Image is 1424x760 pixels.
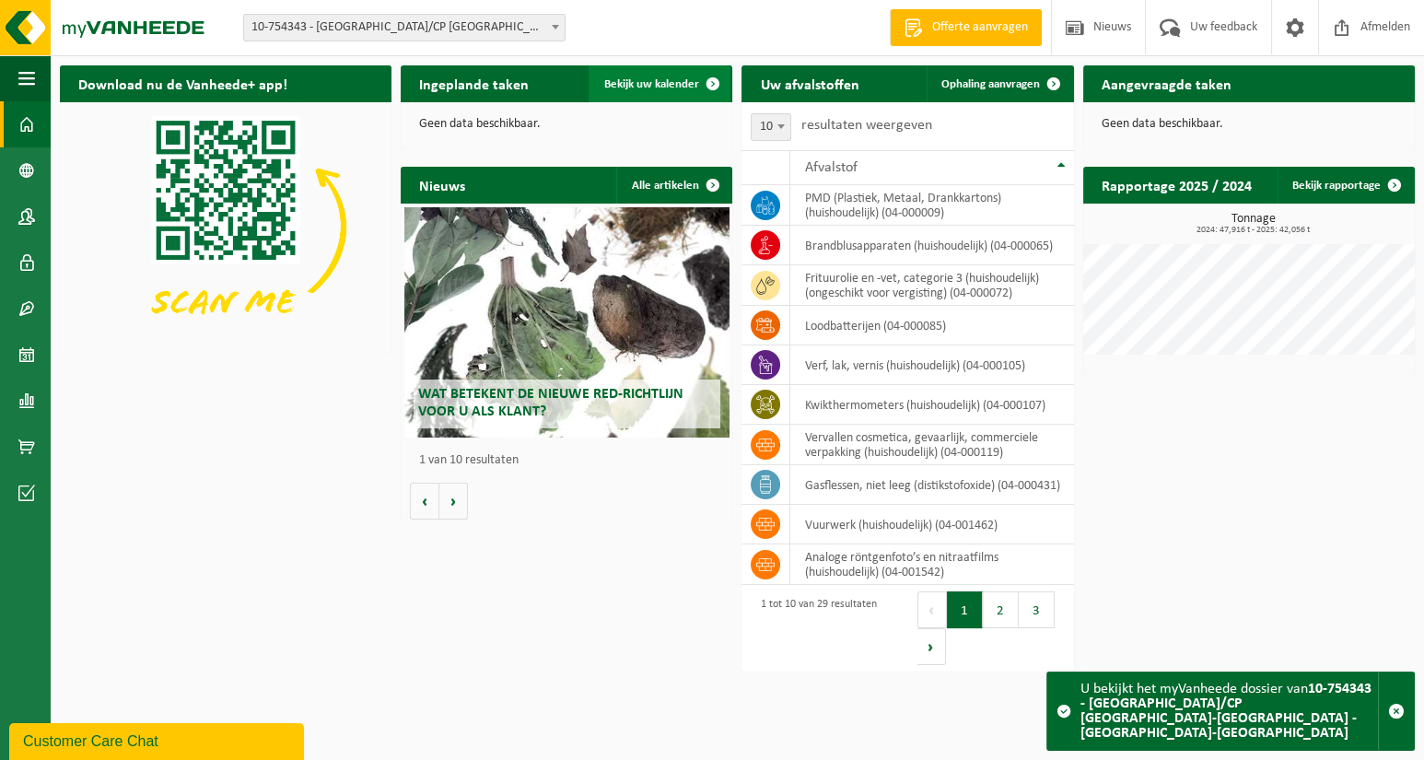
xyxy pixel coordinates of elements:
span: 10-754343 - MIWA/CP NIEUWKERKEN-WAAS - NIEUWKERKEN-WAAS [243,14,566,41]
span: Ophaling aanvragen [941,78,1040,90]
span: 10 [752,114,790,140]
div: U bekijkt het myVanheede dossier van [1080,672,1378,750]
td: brandblusapparaten (huishoudelijk) (04-000065) [790,226,1073,265]
a: Offerte aanvragen [890,9,1042,46]
td: frituurolie en -vet, categorie 3 (huishoudelijk) (ongeschikt voor vergisting) (04-000072) [790,265,1073,306]
button: Volgende [439,483,468,520]
span: 10 [751,113,791,141]
a: Ophaling aanvragen [927,65,1072,102]
p: Geen data beschikbaar. [419,118,714,131]
td: analoge röntgenfoto’s en nitraatfilms (huishoudelijk) (04-001542) [790,544,1073,585]
span: Afvalstof [804,160,857,175]
h2: Aangevraagde taken [1083,65,1250,101]
span: Wat betekent de nieuwe RED-richtlijn voor u als klant? [418,387,683,419]
span: Bekijk uw kalender [603,78,698,90]
a: Alle artikelen [616,167,730,204]
a: Bekijk rapportage [1278,167,1413,204]
img: Download de VHEPlus App [60,102,391,351]
button: Previous [917,591,947,628]
button: 2 [983,591,1019,628]
div: 1 tot 10 van 29 resultaten [751,590,876,667]
p: 1 van 10 resultaten [419,454,723,467]
button: 1 [947,591,983,628]
h2: Uw afvalstoffen [741,65,877,101]
label: resultaten weergeven [800,118,931,133]
a: Wat betekent de nieuwe RED-richtlijn voor u als klant? [404,207,730,438]
span: 2024: 47,916 t - 2025: 42,056 t [1092,226,1415,235]
h3: Tonnage [1092,213,1415,235]
td: kwikthermometers (huishoudelijk) (04-000107) [790,385,1073,425]
td: vervallen cosmetica, gevaarlijk, commerciele verpakking (huishoudelijk) (04-000119) [790,425,1073,465]
h2: Nieuws [401,167,484,203]
p: Geen data beschikbaar. [1102,118,1396,131]
td: PMD (Plastiek, Metaal, Drankkartons) (huishoudelijk) (04-000009) [790,185,1073,226]
button: Next [917,628,946,665]
button: 3 [1019,591,1055,628]
a: Bekijk uw kalender [589,65,730,102]
td: gasflessen, niet leeg (distikstofoxide) (04-000431) [790,465,1073,505]
iframe: chat widget [9,719,308,760]
td: verf, lak, vernis (huishoudelijk) (04-000105) [790,345,1073,385]
td: vuurwerk (huishoudelijk) (04-001462) [790,505,1073,544]
h2: Rapportage 2025 / 2024 [1083,167,1270,203]
h2: Ingeplande taken [401,65,547,101]
td: loodbatterijen (04-000085) [790,306,1073,345]
span: Offerte aanvragen [928,18,1033,37]
strong: 10-754343 - [GEOGRAPHIC_DATA]/CP [GEOGRAPHIC_DATA]-[GEOGRAPHIC_DATA] - [GEOGRAPHIC_DATA]-[GEOGRAP... [1080,682,1371,741]
h2: Download nu de Vanheede+ app! [60,65,306,101]
button: Vorige [410,483,439,520]
span: 10-754343 - MIWA/CP NIEUWKERKEN-WAAS - NIEUWKERKEN-WAAS [244,15,565,41]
